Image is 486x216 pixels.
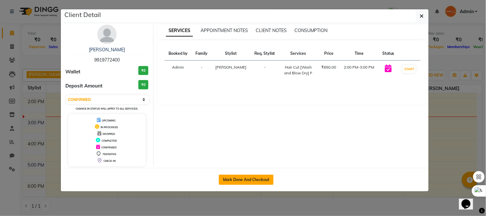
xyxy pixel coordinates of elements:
[216,65,247,70] span: [PERSON_NAME]
[251,61,279,80] td: -
[321,64,336,70] div: ₹650.00
[3,3,94,8] div: Outline
[279,47,317,61] th: Services
[76,107,138,110] small: Change in status will apply to all services.
[101,126,118,129] span: IN PROGRESS
[89,47,125,53] a: [PERSON_NAME]
[201,28,248,33] span: APPOINTMENT NOTES
[65,10,101,20] h5: Client Detail
[138,80,148,89] h3: ₹0
[97,25,117,44] img: avatar
[211,47,250,61] th: Stylist
[103,159,116,162] span: CHECK-IN
[102,139,117,142] span: COMPLETED
[101,146,117,149] span: CONFIRMED
[378,47,398,61] th: Status
[102,119,116,122] span: UPCOMING
[66,82,103,90] span: Deposit Amount
[3,20,94,27] h3: Style
[103,153,116,156] span: TENTATIVE
[459,190,480,210] iframe: chat widget
[294,28,328,33] span: CONSUMPTION
[8,45,18,50] span: 16 px
[403,65,416,73] button: START
[165,47,192,61] th: Booked by
[165,61,192,80] td: Admin
[94,57,120,63] span: 9919772400
[66,68,81,76] span: Wallet
[219,175,274,185] button: Mark Done And Checkout
[138,66,148,75] h3: ₹0
[340,61,378,80] td: 2:00 PM-3:00 PM
[166,25,193,37] span: SERVICES
[256,28,287,33] span: CLIENT NOTES
[103,132,115,136] span: DROPPED
[10,8,35,14] a: Back to Top
[192,61,211,80] td: -
[251,47,279,61] th: Req. Stylist
[3,39,22,44] label: Font Size
[192,47,211,61] th: Family
[283,64,314,76] div: Hair Cut [Wash and Blow Dry] F
[317,47,340,61] th: Price
[340,47,378,61] th: Time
